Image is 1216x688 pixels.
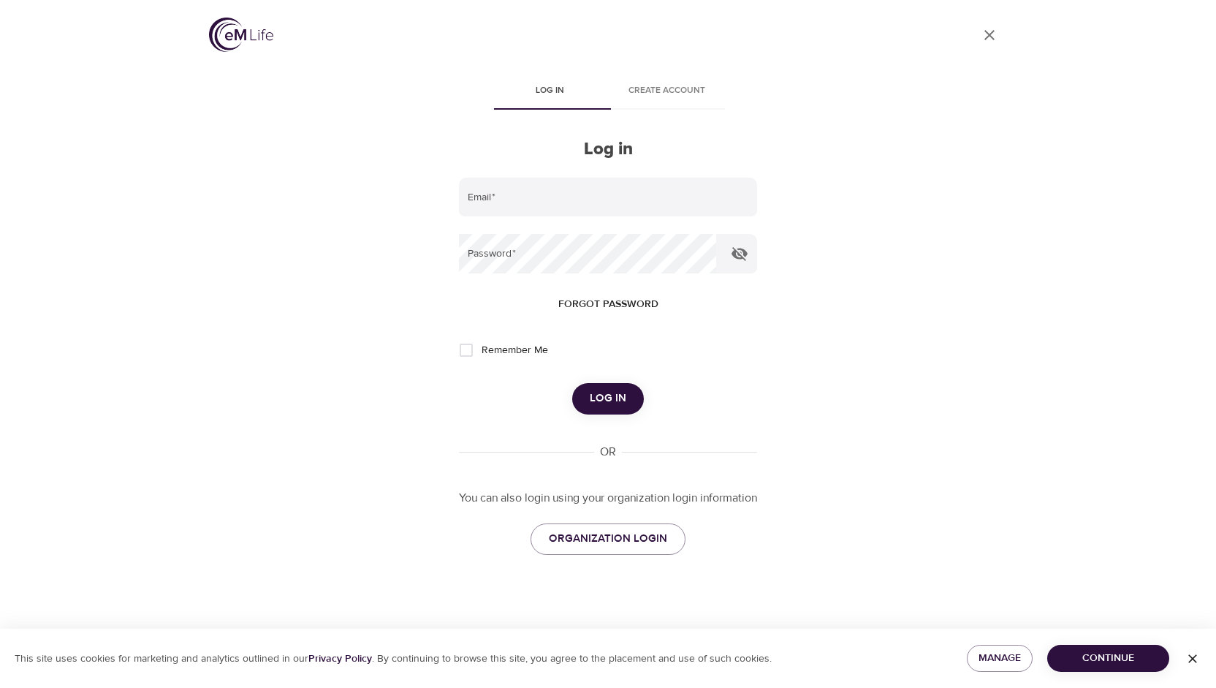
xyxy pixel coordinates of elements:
[594,444,622,461] div: OR
[549,529,667,548] span: ORGANIZATION LOGIN
[308,652,372,665] a: Privacy Policy
[482,343,548,358] span: Remember Me
[552,291,664,318] button: Forgot password
[617,83,716,99] span: Create account
[967,645,1033,672] button: Manage
[558,295,658,314] span: Forgot password
[459,75,757,110] div: disabled tabs example
[500,83,599,99] span: Log in
[459,490,757,507] p: You can also login using your organization login information
[972,18,1007,53] a: close
[531,523,685,554] a: ORGANIZATION LOGIN
[459,139,757,160] h2: Log in
[1047,645,1169,672] button: Continue
[572,383,644,414] button: Log in
[978,649,1021,668] span: Manage
[1059,649,1158,668] span: Continue
[209,18,273,52] img: logo
[590,389,626,408] span: Log in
